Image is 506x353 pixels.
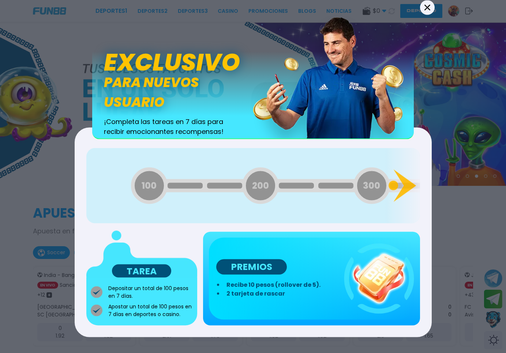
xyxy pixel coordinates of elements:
[104,117,231,136] span: ¡Completa las tareas en 7 días para recibir emocionantes recompensas!
[108,285,193,300] p: Depositar un total de 100 pesos en 7 días.
[104,44,240,80] span: Exclusivo
[216,259,287,275] p: PREMIOS
[224,289,339,298] li: 2 tarjeta de rascar
[252,179,269,192] span: 200
[142,179,157,192] span: 100
[253,15,414,138] img: banner_image-fb94e3f3.webp
[112,264,171,278] p: TAREA
[224,281,339,289] li: Recibe 10 pesos (rollover de 5).
[344,244,414,314] img: fun88_task-3d54b5a9.webp
[108,303,193,318] p: Apostar un total de 100 pesos en 7 días en deportes o casino.
[86,230,198,278] img: ZfJrG+Mrt4kE6IqiwAAA==
[104,73,253,112] span: para nuevos usuario
[363,179,380,192] span: 300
